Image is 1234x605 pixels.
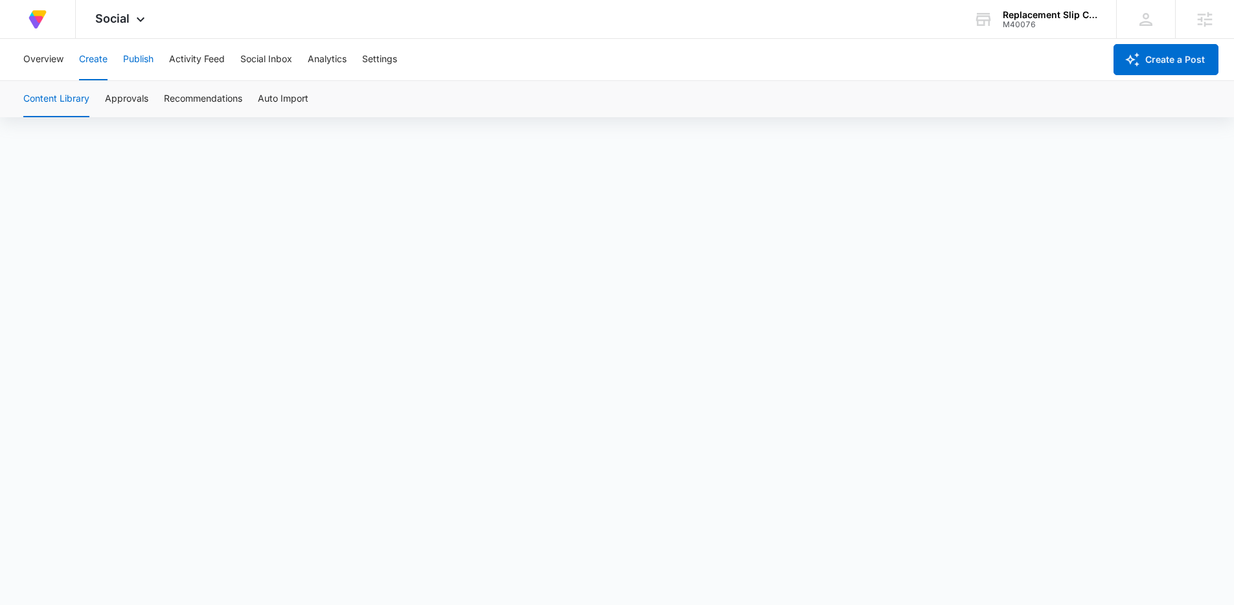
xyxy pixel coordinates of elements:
button: Settings [362,39,397,80]
button: Create a Post [1114,44,1218,75]
button: Publish [123,39,154,80]
button: Content Library [23,81,89,117]
button: Social Inbox [240,39,292,80]
button: Analytics [308,39,347,80]
button: Activity Feed [169,39,225,80]
span: Social [95,12,130,25]
button: Overview [23,39,63,80]
div: account id [1003,20,1097,29]
img: Volusion [26,8,49,31]
div: account name [1003,10,1097,20]
button: Create [79,39,108,80]
button: Recommendations [164,81,242,117]
button: Approvals [105,81,148,117]
button: Auto Import [258,81,308,117]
